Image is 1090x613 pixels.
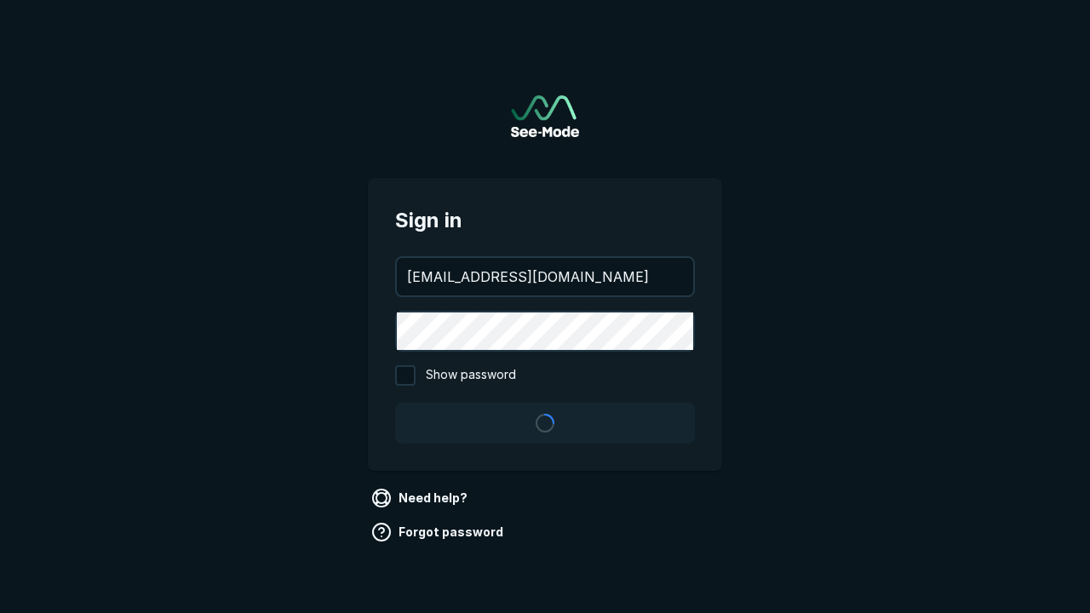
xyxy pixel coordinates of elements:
a: Need help? [368,484,474,512]
span: Sign in [395,205,695,236]
a: Go to sign in [511,95,579,137]
span: Show password [426,365,516,386]
input: your@email.com [397,258,693,295]
a: Forgot password [368,518,510,546]
img: See-Mode Logo [511,95,579,137]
